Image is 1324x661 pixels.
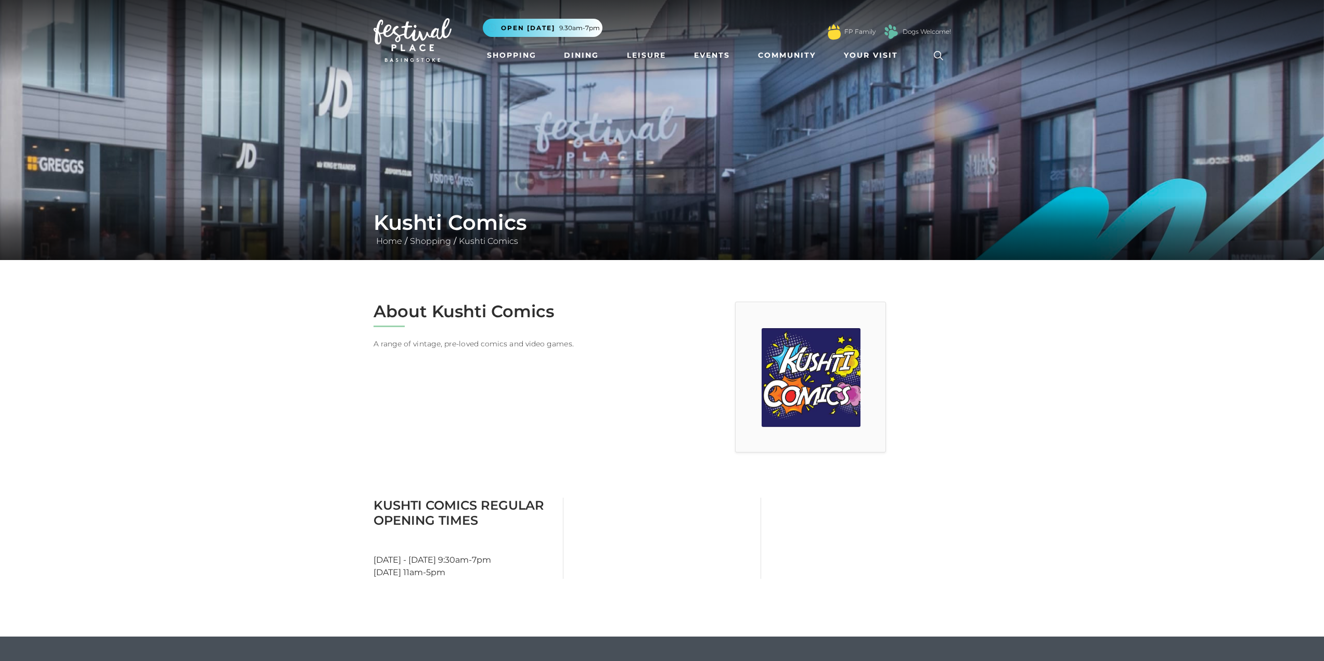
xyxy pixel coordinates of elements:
[501,23,555,33] span: Open [DATE]
[483,19,602,37] button: Open [DATE] 9.30am-7pm
[844,27,876,36] a: FP Family
[903,27,951,36] a: Dogs Welcome!
[844,50,898,61] span: Your Visit
[456,236,521,246] a: Kushti Comics
[374,210,951,235] h1: Kushti Comics
[366,498,563,579] div: [DATE] - [DATE] 9:30am-7pm [DATE] 11am-5pm
[559,23,600,33] span: 9.30am-7pm
[366,210,959,248] div: / /
[374,18,452,62] img: Festival Place Logo
[560,46,603,65] a: Dining
[374,498,555,528] h3: Kushti Comics Regular Opening Times
[840,46,907,65] a: Your Visit
[483,46,541,65] a: Shopping
[690,46,734,65] a: Events
[407,236,454,246] a: Shopping
[374,338,654,350] p: A range of vintage, pre-loved comics and video games.
[623,46,670,65] a: Leisure
[374,302,654,321] h2: About Kushti Comics
[374,236,405,246] a: Home
[754,46,820,65] a: Community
